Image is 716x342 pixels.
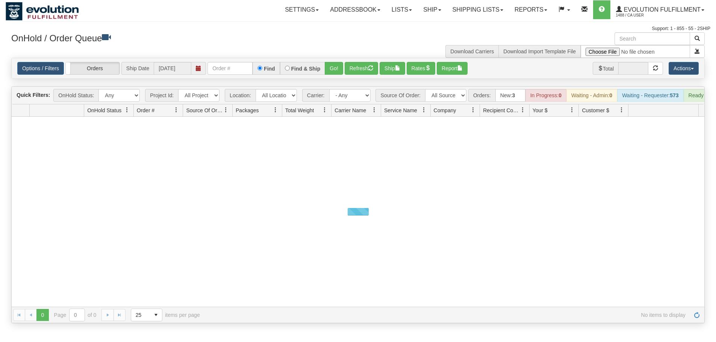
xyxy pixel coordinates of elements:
a: Refresh [691,309,703,321]
span: Service Name [384,107,417,114]
label: Find & Ship [291,66,321,71]
span: Recipient Country [483,107,520,114]
strong: 573 [670,92,678,98]
div: Waiting - Requester: [617,89,683,102]
label: Orders [66,62,120,74]
a: Carrier Name filter column settings [368,104,381,116]
a: Your $ filter column settings [566,104,578,116]
a: Lists [386,0,418,19]
span: Page 0 [36,309,48,321]
a: OnHold Status filter column settings [121,104,133,116]
span: 1488 / CA User [616,12,672,19]
span: Orders: [468,89,495,102]
div: Waiting - Admin: [566,89,617,102]
span: items per page [131,309,200,321]
a: Addressbook [324,0,386,19]
label: Quick Filters: [17,91,50,99]
a: Options / Filters [17,62,64,75]
a: Download Import Template File [503,48,576,54]
a: Reports [509,0,553,19]
a: Service Name filter column settings [418,104,430,116]
span: Location: [225,89,256,102]
span: Source Of Order: [375,89,425,102]
a: Evolution Fulfillment 1488 / CA User [610,0,710,19]
a: Company filter column settings [467,104,480,116]
span: Packages [236,107,259,114]
span: OnHold Status: [53,89,98,102]
div: grid toolbar [12,87,704,104]
button: Search [690,32,705,45]
strong: 0 [609,92,612,98]
span: select [150,309,162,321]
span: Company [434,107,456,114]
span: Your $ [533,107,548,114]
span: Evolution Fulfillment [622,6,701,13]
a: Source Of Order filter column settings [219,104,232,116]
div: In Progress: [525,89,566,102]
strong: 3 [512,92,515,98]
a: Settings [279,0,324,19]
label: Find [264,66,275,71]
img: logo1488.jpg [6,2,79,21]
h3: OnHold / Order Queue [11,32,353,43]
span: OnHold Status [87,107,121,114]
span: Carrier Name [335,107,366,114]
button: Report [437,62,468,75]
a: Recipient Country filter column settings [516,104,529,116]
button: Ship [380,62,405,75]
a: Packages filter column settings [269,104,282,116]
span: Page of 0 [54,309,97,321]
span: Order # [137,107,154,114]
span: Page sizes drop down [131,309,162,321]
input: Search [615,32,690,45]
span: Project Id: [145,89,178,102]
strong: 0 [559,92,562,98]
button: Refresh [345,62,378,75]
span: No items to display [210,312,686,318]
span: Total Weight [285,107,314,114]
span: Carrier: [302,89,329,102]
input: Order # [207,62,253,75]
button: Actions [669,62,699,75]
a: Order # filter column settings [170,104,183,116]
span: Customer $ [582,107,609,114]
div: New: [495,89,525,102]
a: Shipping lists [447,0,509,19]
a: Download Carriers [450,48,494,54]
span: Source Of Order [186,107,223,114]
a: Ship [418,0,447,19]
span: Total [593,62,619,75]
a: Total Weight filter column settings [318,104,331,116]
div: Support: 1 - 855 - 55 - 2SHIP [6,26,710,32]
span: 25 [136,311,145,319]
input: Import [581,45,690,58]
button: Rates [407,62,436,75]
a: Customer $ filter column settings [615,104,628,116]
span: Ship Date [121,62,154,75]
button: Go! [325,62,343,75]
